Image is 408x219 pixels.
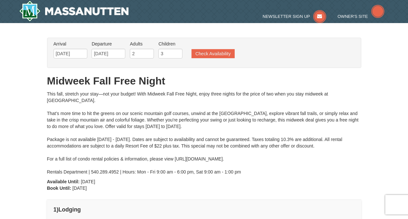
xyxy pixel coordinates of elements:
span: Owner's Site [338,14,368,19]
div: This fall, stretch your stay—not your budget! With Midweek Fall Free Night, enjoy three nights fo... [47,91,361,175]
label: Departure [92,41,125,47]
span: ) [56,206,58,213]
span: [DATE] [81,179,95,184]
label: Children [158,41,182,47]
span: Newsletter Sign Up [263,14,310,19]
a: Newsletter Sign Up [263,14,326,19]
label: Arrival [54,41,87,47]
h4: 1 Lodging [54,206,355,213]
h1: Midweek Fall Free Night [47,74,361,87]
a: Owner's Site [338,14,384,19]
a: Massanutten Resort [19,1,129,21]
button: Check Availability [192,49,235,58]
strong: Available Until: [47,179,80,184]
label: Adults [130,41,154,47]
img: Massanutten Resort Logo [19,1,129,21]
strong: Book Until: [47,186,71,191]
span: [DATE] [72,186,87,191]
